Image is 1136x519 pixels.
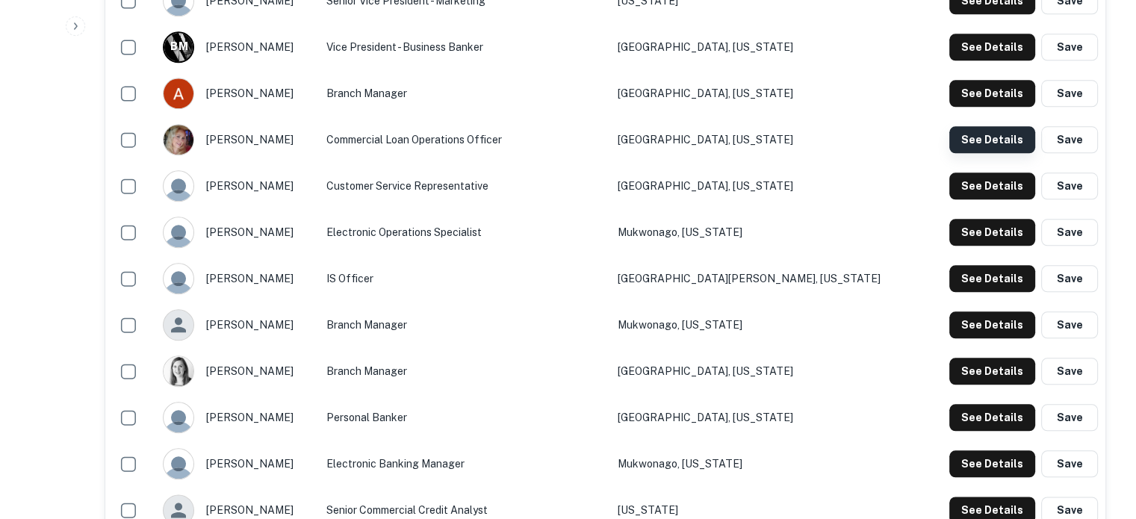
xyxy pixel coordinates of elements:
td: Branch Manager [319,302,610,348]
div: [PERSON_NAME] [163,309,311,341]
img: 9c8pery4andzj6ohjkjp54ma2 [164,217,193,247]
img: 1704562408471 [164,125,193,155]
td: Commercial Loan Operations Officer [319,116,610,163]
button: See Details [949,126,1035,153]
td: Branch Manager [319,70,610,116]
td: [GEOGRAPHIC_DATA], [US_STATE] [610,348,922,394]
div: [PERSON_NAME] [163,170,311,202]
button: Save [1041,358,1098,385]
button: Save [1041,265,1098,292]
td: Electronic Operations Specialist [319,209,610,255]
button: See Details [949,219,1035,246]
img: 1645117765676 [164,78,193,108]
td: Mukwonago, [US_STATE] [610,441,922,487]
button: Save [1041,80,1098,107]
button: Save [1041,219,1098,246]
button: See Details [949,265,1035,292]
td: Personal Banker [319,394,610,441]
div: [PERSON_NAME] [163,217,311,248]
td: IS Officer [319,255,610,302]
div: [PERSON_NAME] [163,402,311,433]
img: 9c8pery4andzj6ohjkjp54ma2 [164,403,193,432]
button: See Details [949,80,1035,107]
button: Save [1041,311,1098,338]
p: B M [170,39,187,55]
button: Save [1041,34,1098,60]
div: [PERSON_NAME] [163,263,311,294]
div: [PERSON_NAME] [163,31,311,63]
div: [PERSON_NAME] [163,78,311,109]
img: 9c8pery4andzj6ohjkjp54ma2 [164,449,193,479]
div: [PERSON_NAME] [163,448,311,479]
button: See Details [949,450,1035,477]
button: See Details [949,34,1035,60]
td: [GEOGRAPHIC_DATA], [US_STATE] [610,70,922,116]
td: [GEOGRAPHIC_DATA], [US_STATE] [610,394,922,441]
button: See Details [949,311,1035,338]
button: Save [1041,173,1098,199]
td: Customer Service Representative [319,163,610,209]
img: 9c8pery4andzj6ohjkjp54ma2 [164,264,193,293]
iframe: Chat Widget [1061,400,1136,471]
td: Mukwonago, [US_STATE] [610,209,922,255]
button: Save [1041,126,1098,153]
td: Electronic Banking Manager [319,441,610,487]
td: Vice President - Business Banker [319,24,610,70]
button: See Details [949,173,1035,199]
button: Save [1041,450,1098,477]
td: [GEOGRAPHIC_DATA][PERSON_NAME], [US_STATE] [610,255,922,302]
td: Mukwonago, [US_STATE] [610,302,922,348]
td: [GEOGRAPHIC_DATA], [US_STATE] [610,163,922,209]
button: See Details [949,358,1035,385]
td: Branch Manager [319,348,610,394]
button: See Details [949,404,1035,431]
div: [PERSON_NAME] [163,355,311,387]
td: [GEOGRAPHIC_DATA], [US_STATE] [610,24,922,70]
img: 1594165007825 [164,356,193,386]
img: 9c8pery4andzj6ohjkjp54ma2 [164,171,193,201]
button: Save [1041,404,1098,431]
div: [PERSON_NAME] [163,124,311,155]
td: [GEOGRAPHIC_DATA], [US_STATE] [610,116,922,163]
